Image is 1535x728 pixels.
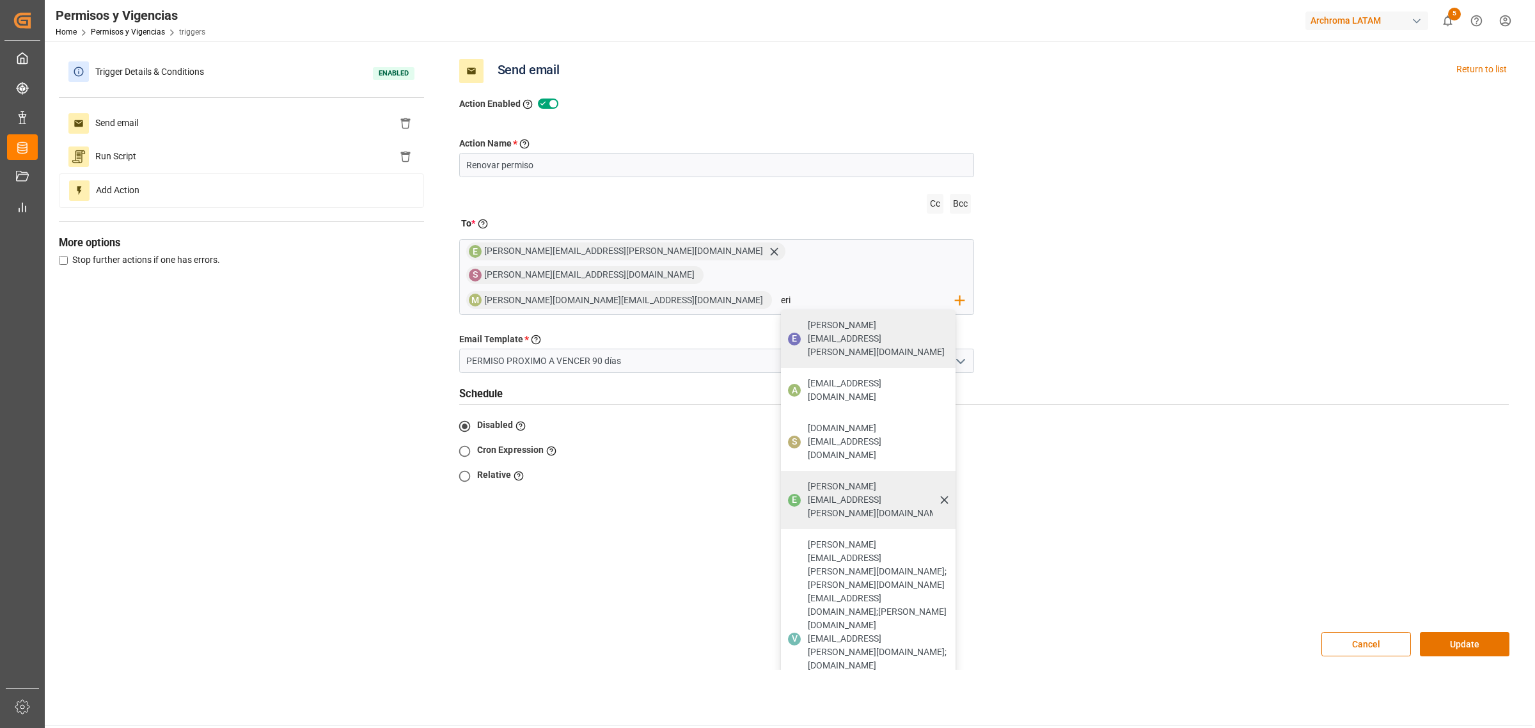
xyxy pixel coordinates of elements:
[459,414,712,489] div: scheduleType
[1448,8,1461,20] span: 5
[792,385,798,395] span: A
[808,422,947,462] span: [DOMAIN_NAME][EMAIL_ADDRESS][DOMAIN_NAME]
[792,436,797,447] span: S
[459,137,512,151] label: Action Name
[950,194,971,214] span: Bcc
[459,386,1509,402] h3: Schedule
[808,480,947,520] span: [PERSON_NAME][EMAIL_ADDRESS][PERSON_NAME][DOMAIN_NAME]
[1433,6,1462,35] button: show 5 new notifications
[373,67,414,80] span: Enabled
[89,146,143,167] span: Run Script
[89,62,210,82] span: Trigger Details & Conditions
[484,269,704,280] span: [PERSON_NAME][EMAIL_ADDRESS][DOMAIN_NAME]
[459,97,521,111] label: Action Enabled
[1462,6,1491,35] button: Help Center
[781,291,956,310] input: Enter To
[1305,8,1433,33] button: Archroma LATAM
[950,351,970,371] button: open menu
[473,269,478,280] span: S
[1305,12,1428,30] div: Archroma LATAM
[90,180,146,201] span: Add Action
[473,246,478,257] span: E
[459,153,975,177] input: Action name
[484,295,772,305] span: [PERSON_NAME][DOMAIN_NAME][EMAIL_ADDRESS][DOMAIN_NAME]
[477,418,514,432] label: Disabled
[808,319,947,359] span: [PERSON_NAME][EMAIL_ADDRESS][PERSON_NAME][DOMAIN_NAME]
[927,194,943,214] span: Cc
[792,633,798,644] span: V
[792,495,797,505] span: E
[459,349,975,373] input: Type to search/select
[1420,632,1509,656] button: Update
[461,217,475,230] h2: To
[484,246,763,256] span: [PERSON_NAME][EMAIL_ADDRESS][PERSON_NAME][DOMAIN_NAME]
[491,59,566,83] span: Send email
[72,253,220,267] label: Stop further actions if one has errors.
[477,443,544,457] label: Cron Expression
[91,28,165,36] a: Permisos y Vigencias
[1321,632,1411,656] button: Cancel
[1456,59,1507,83] div: Return to list
[56,28,77,36] a: Home
[89,113,145,134] span: Send email
[808,377,947,404] span: [EMAIL_ADDRESS][DOMAIN_NAME]
[792,333,797,344] span: E
[59,235,424,251] h3: More options
[471,295,479,305] span: M
[477,468,512,482] label: Relative
[459,333,523,347] label: Email Template
[56,6,205,25] div: Permisos y Vigencias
